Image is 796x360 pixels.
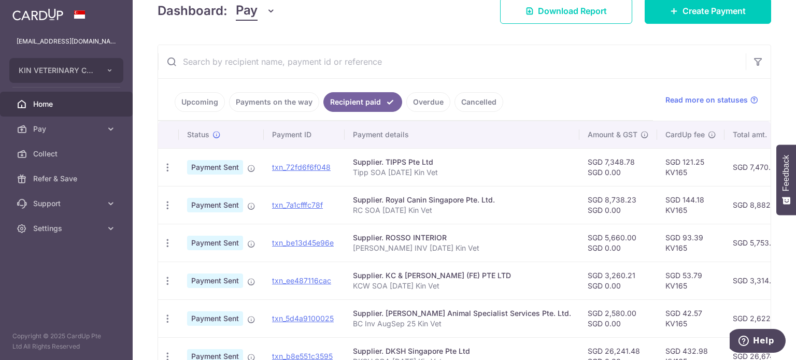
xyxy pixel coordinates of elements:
button: KIN VETERINARY CLINIC PTE. LTD. [9,58,123,83]
span: Status [187,129,209,140]
iframe: Opens a widget where you can find more information [730,329,786,355]
td: SGD 2,580.00 SGD 0.00 [579,299,657,337]
td: SGD 7,348.78 SGD 0.00 [579,148,657,186]
a: Recipient paid [323,92,402,112]
a: Upcoming [175,92,225,112]
div: Supplier. TIPPS Pte Ltd [353,157,571,167]
span: Payment Sent [187,160,243,175]
p: KCW SOA [DATE] Kin Vet [353,281,571,291]
span: Support [33,198,102,209]
td: SGD 5,753.39 [724,224,794,262]
p: RC SOA [DATE] Kin Vet [353,205,571,215]
span: Payment Sent [187,236,243,250]
a: txn_ee487116cac [272,276,331,285]
div: Supplier. Royal Canin Singapore Pte. Ltd. [353,195,571,205]
span: Total amt. [733,129,767,140]
div: Supplier. KC & [PERSON_NAME] (FE) PTE LTD [353,270,571,281]
div: Supplier. [PERSON_NAME] Animal Specialist Services Pte. Ltd. [353,308,571,319]
a: Overdue [406,92,450,112]
span: Create Payment [683,5,746,17]
a: txn_be13d45e96e [272,238,334,247]
span: Refer & Save [33,174,102,184]
span: KIN VETERINARY CLINIC PTE. LTD. [19,65,95,76]
a: Payments on the way [229,92,319,112]
span: Download Report [538,5,607,17]
td: SGD 2,622.57 [724,299,794,337]
p: [PERSON_NAME] INV [DATE] Kin Vet [353,243,571,253]
td: SGD 3,260.21 SGD 0.00 [579,262,657,299]
span: Amount & GST [588,129,637,140]
input: Search by recipient name, payment id or reference [158,45,746,78]
span: Pay [236,1,258,21]
button: Feedback - Show survey [776,145,796,215]
p: [EMAIL_ADDRESS][DOMAIN_NAME] [17,36,116,47]
td: SGD 53.79 KV165 [657,262,724,299]
th: Payment ID [264,121,345,148]
td: SGD 8,738.23 SGD 0.00 [579,186,657,224]
button: Pay [236,1,276,21]
a: txn_5d4a9100025 [272,314,334,323]
a: Cancelled [454,92,503,112]
span: Pay [33,124,102,134]
span: Payment Sent [187,198,243,212]
span: Payment Sent [187,273,243,288]
span: Settings [33,223,102,234]
a: txn_72fd6f6f048 [272,163,331,171]
td: SGD 93.39 KV165 [657,224,724,262]
td: SGD 7,470.03 [724,148,794,186]
td: SGD 42.57 KV165 [657,299,724,337]
td: SGD 3,314.00 [724,262,794,299]
td: SGD 5,660.00 SGD 0.00 [579,224,657,262]
span: Collect [33,149,102,159]
a: txn_7a1cfffc78f [272,200,323,209]
h4: Dashboard: [158,2,228,20]
div: Supplier. DKSH Singapore Pte Ltd [353,346,571,356]
td: SGD 144.18 KV165 [657,186,724,224]
a: Read more on statuses [665,95,758,105]
span: Feedback [781,155,791,191]
span: Payment Sent [187,311,243,326]
th: Payment details [345,121,579,148]
p: BC Inv AugSep 25 Kin Vet [353,319,571,329]
span: CardUp fee [665,129,705,140]
span: Home [33,99,102,109]
div: Supplier. ROSSO INTERIOR [353,233,571,243]
img: CardUp [12,8,63,21]
td: SGD 8,882.41 [724,186,794,224]
td: SGD 121.25 KV165 [657,148,724,186]
span: Read more on statuses [665,95,748,105]
p: Tipp SOA [DATE] Kin Vet [353,167,571,178]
